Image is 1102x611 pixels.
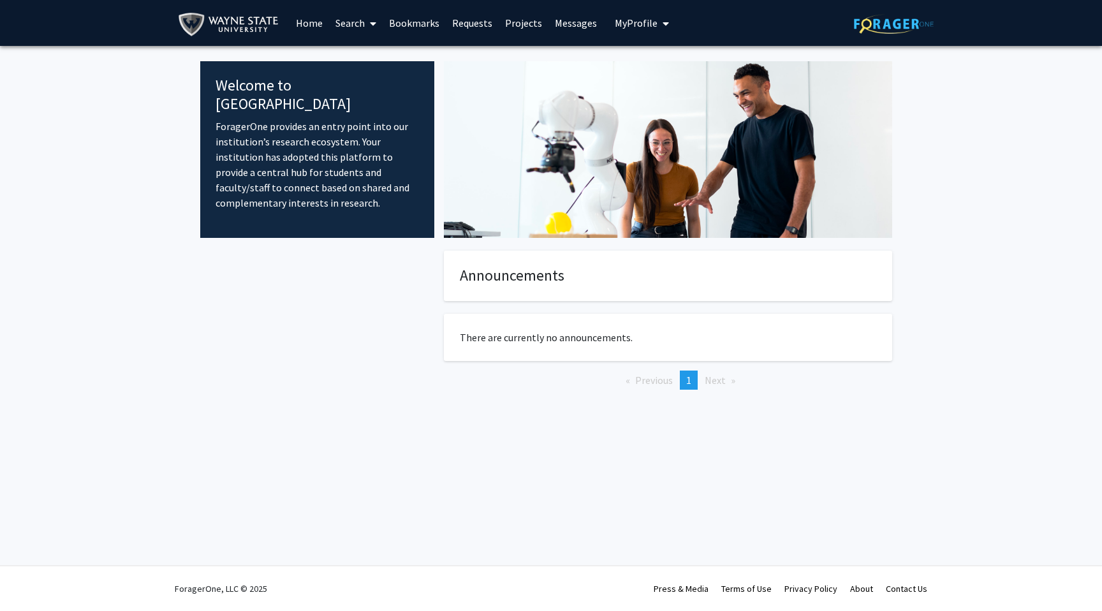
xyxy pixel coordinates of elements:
[854,14,934,34] img: ForagerOne Logo
[850,583,873,594] a: About
[329,1,383,45] a: Search
[654,583,709,594] a: Press & Media
[499,1,548,45] a: Projects
[615,17,658,29] span: My Profile
[444,61,892,238] img: Cover Image
[686,374,691,386] span: 1
[178,10,284,39] img: Wayne State University Logo
[886,583,927,594] a: Contact Us
[721,583,772,594] a: Terms of Use
[10,554,54,601] iframe: Chat
[175,566,267,611] div: ForagerOne, LLC © 2025
[548,1,603,45] a: Messages
[383,1,446,45] a: Bookmarks
[635,374,673,386] span: Previous
[784,583,837,594] a: Privacy Policy
[460,267,876,285] h4: Announcements
[444,371,892,390] ul: Pagination
[446,1,499,45] a: Requests
[290,1,329,45] a: Home
[705,374,726,386] span: Next
[460,330,876,345] p: There are currently no announcements.
[216,119,419,210] p: ForagerOne provides an entry point into our institution’s research ecosystem. Your institution ha...
[216,77,419,114] h4: Welcome to [GEOGRAPHIC_DATA]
